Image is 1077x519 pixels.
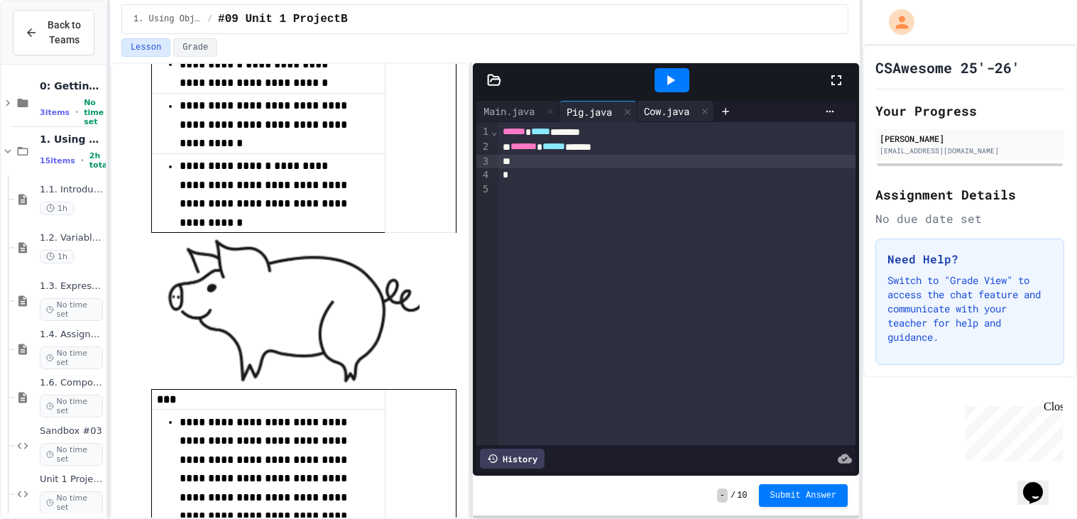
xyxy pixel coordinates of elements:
[40,156,75,165] span: 15 items
[880,146,1060,156] div: [EMAIL_ADDRESS][DOMAIN_NAME]
[40,184,103,196] span: 1.1. Introduction to Algorithms, Programming, and Compilers
[476,101,559,122] div: Main.java
[81,155,84,166] span: •
[40,108,70,117] span: 3 items
[737,490,747,501] span: 10
[491,126,498,137] span: Fold line
[40,232,103,244] span: 1.2. Variables and Data Types
[1017,462,1063,505] iframe: chat widget
[40,250,74,263] span: 1h
[637,101,714,122] div: Cow.java
[875,185,1064,204] h2: Assignment Details
[759,484,848,507] button: Submit Answer
[476,125,491,140] div: 1
[75,106,78,118] span: •
[173,38,217,57] button: Grade
[476,182,491,197] div: 5
[559,104,619,119] div: Pig.java
[6,6,98,90] div: Chat with us now!Close
[40,474,103,486] span: Unit 1 ProjectA
[887,273,1052,344] p: Switch to "Grade View" to access the chat feature and communicate with your teacher for help and ...
[40,202,74,215] span: 1h
[875,101,1064,121] h2: Your Progress
[40,395,103,417] span: No time set
[218,11,347,28] span: #09 Unit 1 ProjectB
[84,98,104,126] span: No time set
[880,132,1060,145] div: [PERSON_NAME]
[717,488,728,503] span: -
[959,400,1063,461] iframe: chat widget
[40,80,103,92] span: 0: Getting Started
[207,13,212,25] span: /
[40,346,103,369] span: No time set
[559,101,637,122] div: Pig.java
[40,425,103,437] span: Sandbox #03
[13,10,94,55] button: Back to Teams
[476,140,491,155] div: 2
[874,6,918,38] div: My Account
[476,168,491,182] div: 4
[875,58,1020,77] h1: CSAwesome 25'-26'
[637,104,696,119] div: Cow.java
[731,490,736,501] span: /
[480,449,545,469] div: History
[40,491,103,514] span: No time set
[40,133,103,146] span: 1. Using Objects and Methods
[46,18,82,48] span: Back to Teams
[887,251,1052,268] h3: Need Help?
[875,210,1064,227] div: No due date set
[40,377,103,389] span: 1.6. Compound Assignment Operators
[476,104,542,119] div: Main.java
[89,151,110,170] span: 2h total
[121,38,170,57] button: Lesson
[40,280,103,293] span: 1.3. Expressions and Output
[133,13,202,25] span: 1. Using Objects and Methods
[770,490,837,501] span: Submit Answer
[40,443,103,466] span: No time set
[40,298,103,321] span: No time set
[476,155,491,169] div: 3
[40,329,103,341] span: 1.4. Assignment and Input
